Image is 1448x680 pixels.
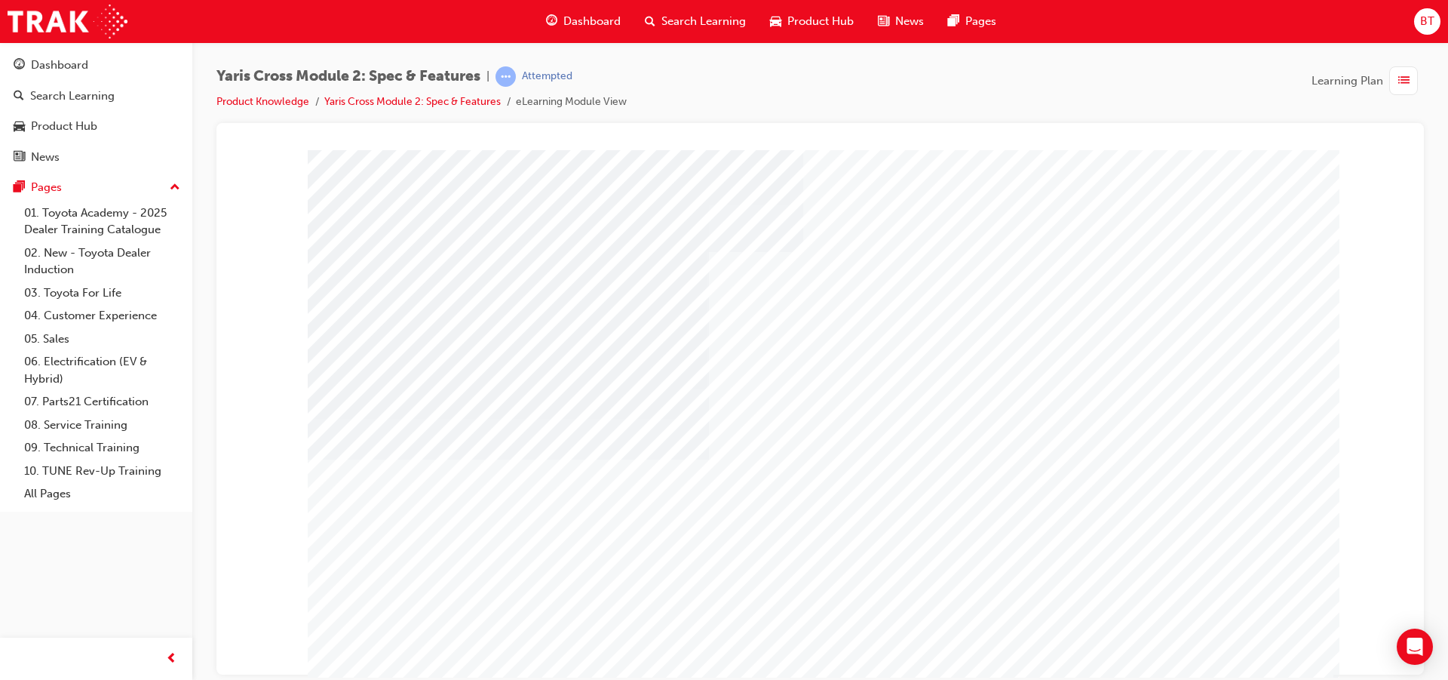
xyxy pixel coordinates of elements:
a: Product Hub [6,112,186,140]
span: search-icon [645,12,655,31]
div: Product Hub [31,118,97,135]
span: pages-icon [948,12,959,31]
button: Pages [6,174,186,202]
a: search-iconSearch Learning [633,6,758,37]
span: list-icon [1398,72,1410,91]
a: 09. Technical Training [18,436,186,460]
a: Yaris Cross Module 2: Spec & Features [324,95,501,108]
div: Open Intercom Messenger [1397,629,1433,665]
span: learningRecordVerb_ATTEMPT-icon [495,66,516,87]
button: BT [1414,8,1440,35]
a: 04. Customer Experience [18,304,186,328]
a: 08. Service Training [18,414,186,437]
div: Search Learning [30,88,115,105]
a: guage-iconDashboard [534,6,633,37]
a: 02. New - Toyota Dealer Induction [18,242,186,282]
span: news-icon [14,151,25,165]
div: Dashboard [31,57,88,74]
span: | [486,68,489,85]
span: Product Hub [787,13,854,30]
div: Pages [31,179,62,196]
a: news-iconNews [866,6,936,37]
a: car-iconProduct Hub [758,6,866,37]
div: News [31,149,60,166]
span: Learning Plan [1311,72,1383,90]
button: DashboardSearch LearningProduct HubNews [6,48,186,174]
span: car-icon [770,12,781,31]
span: guage-icon [14,59,25,72]
a: pages-iconPages [936,6,1008,37]
span: Pages [965,13,996,30]
span: News [895,13,924,30]
a: Search Learning [6,82,186,110]
a: 10. TUNE Rev-Up Training [18,460,186,483]
span: prev-icon [166,650,177,669]
span: Dashboard [563,13,621,30]
a: 05. Sales [18,328,186,351]
a: All Pages [18,482,186,506]
span: Search Learning [661,13,746,30]
a: 03. Toyota For Life [18,282,186,305]
a: 01. Toyota Academy - 2025 Dealer Training Catalogue [18,202,186,242]
a: Product Knowledge [216,95,309,108]
span: Yaris Cross Module 2: Spec & Features [216,68,480,85]
span: up-icon [170,178,180,198]
span: BT [1420,13,1434,30]
span: pages-icon [14,181,25,195]
div: Attempted [522,69,572,84]
button: Learning Plan [1311,66,1424,95]
a: Dashboard [6,51,186,79]
span: search-icon [14,90,24,103]
a: News [6,143,186,171]
a: 06. Electrification (EV & Hybrid) [18,350,186,390]
a: 07. Parts21 Certification [18,390,186,414]
span: news-icon [878,12,889,31]
span: guage-icon [546,12,557,31]
li: eLearning Module View [516,94,627,111]
img: Trak [8,5,127,38]
span: car-icon [14,120,25,134]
